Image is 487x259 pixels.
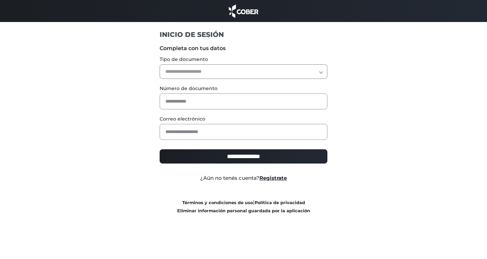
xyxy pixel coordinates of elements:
[155,198,333,215] div: |
[182,200,253,205] a: Términos y condiciones de uso
[255,200,305,205] a: Política de privacidad
[155,174,333,182] div: ¿Aún no tenés cuenta?
[160,56,328,63] label: Tipo de documento
[160,115,328,123] label: Correo electrónico
[160,30,328,39] h1: INICIO DE SESIÓN
[259,175,287,181] a: Registrate
[227,3,260,19] img: cober_marca.png
[177,208,310,213] a: Eliminar información personal guardada por la aplicación
[160,44,328,52] label: Completa con tus datos
[160,85,328,92] label: Número de documento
